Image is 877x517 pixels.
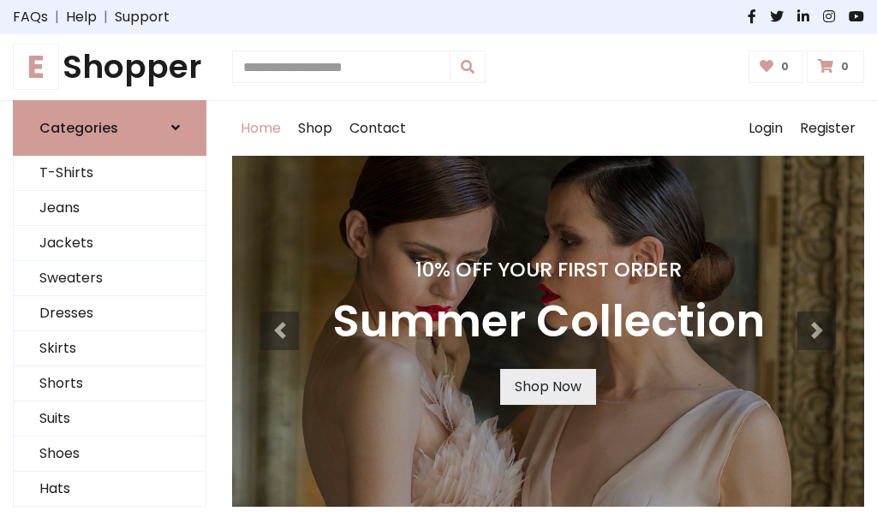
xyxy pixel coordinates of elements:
[13,48,206,86] a: EShopper
[332,258,765,282] h4: 10% Off Your First Order
[13,48,206,86] h1: Shopper
[13,7,48,27] a: FAQs
[39,120,118,136] h6: Categories
[749,51,804,83] a: 0
[837,59,853,74] span: 0
[232,101,289,156] a: Home
[14,366,206,401] a: Shorts
[14,331,206,366] a: Skirts
[289,101,341,156] a: Shop
[777,59,793,74] span: 0
[14,437,206,472] a: Shoes
[14,401,206,437] a: Suits
[97,7,115,27] span: |
[13,100,206,156] a: Categories
[14,261,206,296] a: Sweaters
[14,191,206,226] a: Jeans
[791,101,864,156] a: Register
[500,369,596,405] a: Shop Now
[14,226,206,261] a: Jackets
[115,7,170,27] a: Support
[14,472,206,507] a: Hats
[66,7,97,27] a: Help
[740,101,791,156] a: Login
[332,295,765,348] h3: Summer Collection
[13,44,59,90] span: E
[48,7,66,27] span: |
[807,51,864,83] a: 0
[341,101,415,156] a: Contact
[14,156,206,191] a: T-Shirts
[14,296,206,331] a: Dresses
